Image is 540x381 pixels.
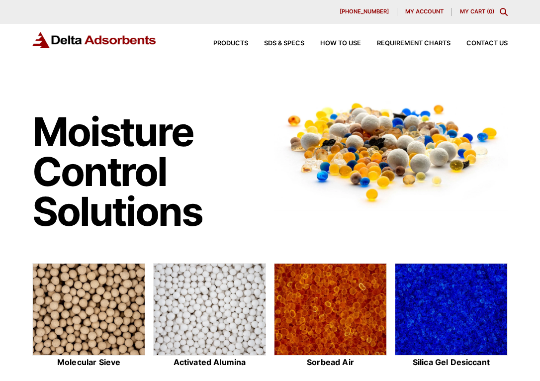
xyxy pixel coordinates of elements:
a: How to Use [304,40,361,47]
span: SDS & SPECS [264,40,304,47]
a: My Cart (0) [460,8,494,15]
a: Sorbead Air [274,263,387,369]
a: Products [197,40,248,47]
h2: Silica Gel Desiccant [395,358,508,367]
span: 0 [489,8,492,15]
span: Contact Us [466,40,508,47]
h2: Sorbead Air [274,358,387,367]
a: SDS & SPECS [248,40,304,47]
a: Activated Alumina [153,263,266,369]
a: [PHONE_NUMBER] [332,8,397,16]
span: How to Use [320,40,361,47]
a: Contact Us [450,40,508,47]
img: Delta Adsorbents [32,32,157,48]
div: Toggle Modal Content [500,8,508,16]
a: Silica Gel Desiccant [395,263,508,369]
img: Image [274,92,508,210]
span: Products [213,40,248,47]
h2: Molecular Sieve [32,358,145,367]
h2: Activated Alumina [153,358,266,367]
a: Requirement Charts [361,40,450,47]
a: My account [397,8,452,16]
h1: Moisture Control Solutions [32,112,265,231]
a: Molecular Sieve [32,263,145,369]
span: Requirement Charts [377,40,450,47]
span: [PHONE_NUMBER] [340,9,389,14]
span: My account [405,9,444,14]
